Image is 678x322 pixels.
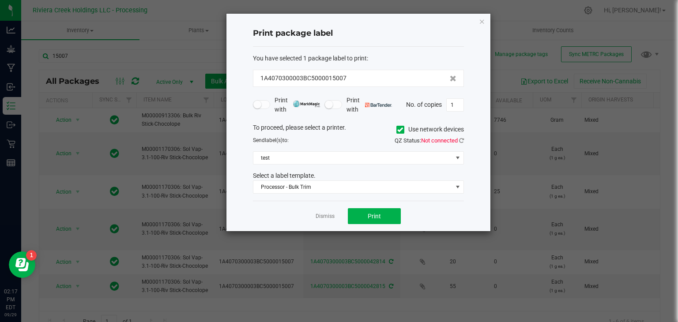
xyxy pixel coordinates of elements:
[265,137,282,143] span: label(s)
[246,123,471,136] div: To proceed, please select a printer.
[253,54,464,63] div: :
[9,251,35,278] iframe: Resource center
[395,137,464,144] span: QZ Status:
[316,213,335,220] a: Dismiss
[246,171,471,180] div: Select a label template.
[253,28,464,39] h4: Print package label
[396,125,464,134] label: Use network devices
[253,137,289,143] span: Send to:
[406,101,442,108] span: No. of copies
[348,208,401,224] button: Print
[421,137,458,144] span: Not connected
[365,103,392,107] img: bartender.png
[253,55,367,62] span: You have selected 1 package label to print
[293,101,320,107] img: mark_magic_cybra.png
[347,96,392,114] span: Print with
[368,213,381,220] span: Print
[253,181,452,193] span: Processor - Bulk Trim
[26,250,37,261] iframe: Resource center unread badge
[253,152,452,164] span: test
[275,96,320,114] span: Print with
[260,74,347,83] span: 1A4070300003BC5000015007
